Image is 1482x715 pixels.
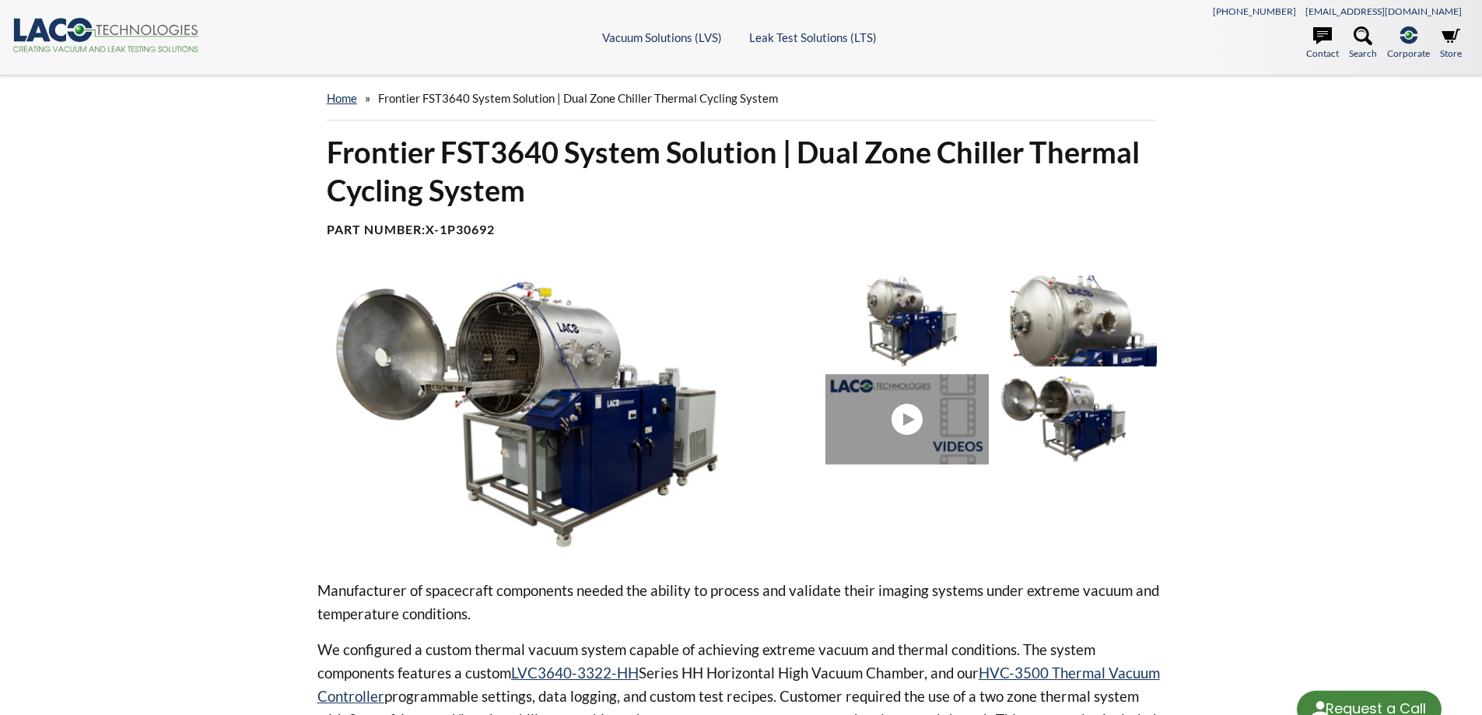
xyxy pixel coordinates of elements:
a: home [327,91,357,105]
p: Manufacturer of spacecraft components needed the ability to process and validate their imaging sy... [317,579,1165,626]
a: [EMAIL_ADDRESS][DOMAIN_NAME] [1305,5,1462,17]
a: Store [1440,26,1462,61]
a: Contact [1306,26,1339,61]
a: Search [1349,26,1377,61]
h4: Part Number: [327,222,1156,238]
a: Leak Test Solutions (LTS) [749,30,877,44]
div: » [327,76,1156,121]
b: X-1P30692 [426,222,495,237]
img: Thermal Vacuum System for Spacecraft Imaging Testing, SS Chamber, angled view [317,275,814,554]
img: Thermal Vacuum System for Spacecraft Imaging Testing, chamber close-up [995,275,1157,366]
span: Corporate [1387,46,1430,61]
span: Frontier FST3640 System Solution | Dual Zone Chiller Thermal Cycling System [378,91,778,105]
a: LVC3640-3322-HH [511,664,639,682]
a: Vacuum Solutions (LVS) [602,30,722,44]
h1: Frontier FST3640 System Solution | Dual Zone Chiller Thermal Cycling System [327,133,1156,210]
a: [PHONE_NUMBER] [1213,5,1296,17]
img: Thermal Vacuum System for Spacecraft Imaging Testing, Open Chamber Door, angled view [995,374,1157,464]
img: Thermal Vacuum System for Spacecraft Imaging Testing [825,275,987,366]
a: Video [825,374,995,464]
